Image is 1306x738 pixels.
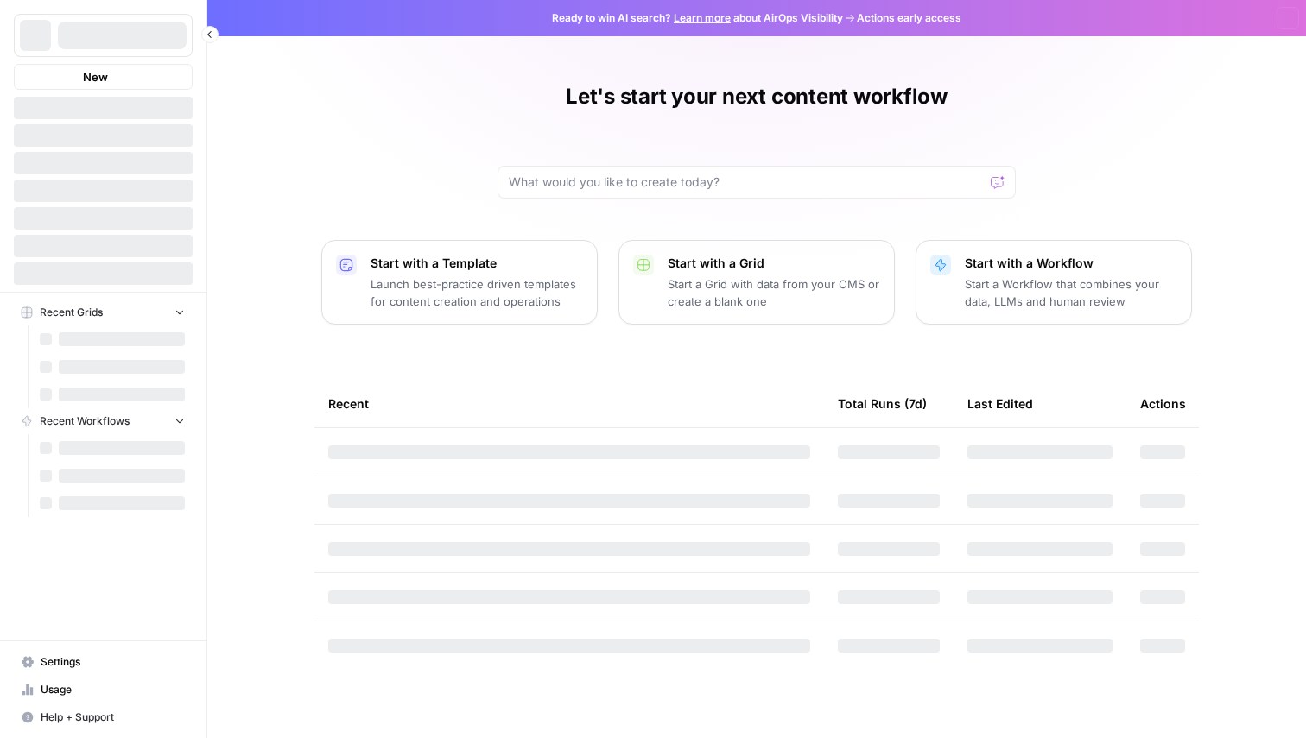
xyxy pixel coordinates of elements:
[857,10,961,26] span: Actions early access
[371,275,583,310] p: Launch best-practice driven templates for content creation and operations
[14,300,193,325] button: Recent Grids
[916,240,1192,325] button: Start with a WorkflowStart a Workflow that combines your data, LLMs and human review
[552,10,843,26] span: Ready to win AI search? about AirOps Visibility
[14,676,193,703] a: Usage
[566,83,948,110] h1: Let's start your next content workflow
[328,380,810,427] div: Recent
[41,654,185,670] span: Settings
[14,703,193,731] button: Help + Support
[838,380,927,427] div: Total Runs (7d)
[41,682,185,697] span: Usage
[965,255,1177,272] p: Start with a Workflow
[371,255,583,272] p: Start with a Template
[967,380,1033,427] div: Last Edited
[41,710,185,725] span: Help + Support
[618,240,895,325] button: Start with a GridStart a Grid with data from your CMS or create a blank one
[14,408,193,434] button: Recent Workflows
[14,64,193,90] button: New
[14,648,193,676] a: Settings
[1140,380,1186,427] div: Actions
[668,275,880,310] p: Start a Grid with data from your CMS or create a blank one
[674,11,731,24] a: Learn more
[40,305,103,320] span: Recent Grids
[509,173,984,191] input: What would you like to create today?
[965,275,1177,310] p: Start a Workflow that combines your data, LLMs and human review
[321,240,598,325] button: Start with a TemplateLaunch best-practice driven templates for content creation and operations
[83,68,108,85] span: New
[668,255,880,272] p: Start with a Grid
[40,413,130,429] span: Recent Workflows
